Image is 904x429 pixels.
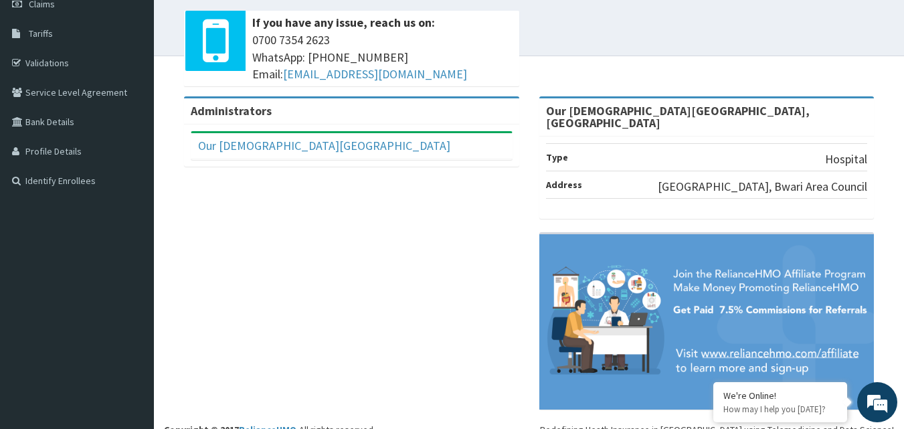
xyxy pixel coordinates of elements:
div: We're Online! [723,390,837,402]
a: Our [DEMOGRAPHIC_DATA][GEOGRAPHIC_DATA] [198,138,450,153]
p: How may I help you today? [723,404,837,415]
b: Type [546,151,568,163]
p: Hospital [825,151,867,168]
span: 0700 7354 2623 WhatsApp: [PHONE_NUMBER] Email: [252,31,513,83]
span: Tariffs [29,27,53,39]
p: [GEOGRAPHIC_DATA], Bwari Area Council [658,178,867,195]
textarea: Type your message and hit 'Enter' [7,286,255,333]
a: [EMAIL_ADDRESS][DOMAIN_NAME] [283,66,467,82]
div: Minimize live chat window [219,7,252,39]
div: Chat with us now [70,75,225,92]
span: We're online! [78,129,185,264]
b: If you have any issue, reach us on: [252,15,435,30]
b: Administrators [191,103,272,118]
img: d_794563401_company_1708531726252_794563401 [25,67,54,100]
img: provider-team-banner.png [539,234,875,410]
strong: Our [DEMOGRAPHIC_DATA][GEOGRAPHIC_DATA], [GEOGRAPHIC_DATA] [546,103,810,131]
b: Address [546,179,582,191]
